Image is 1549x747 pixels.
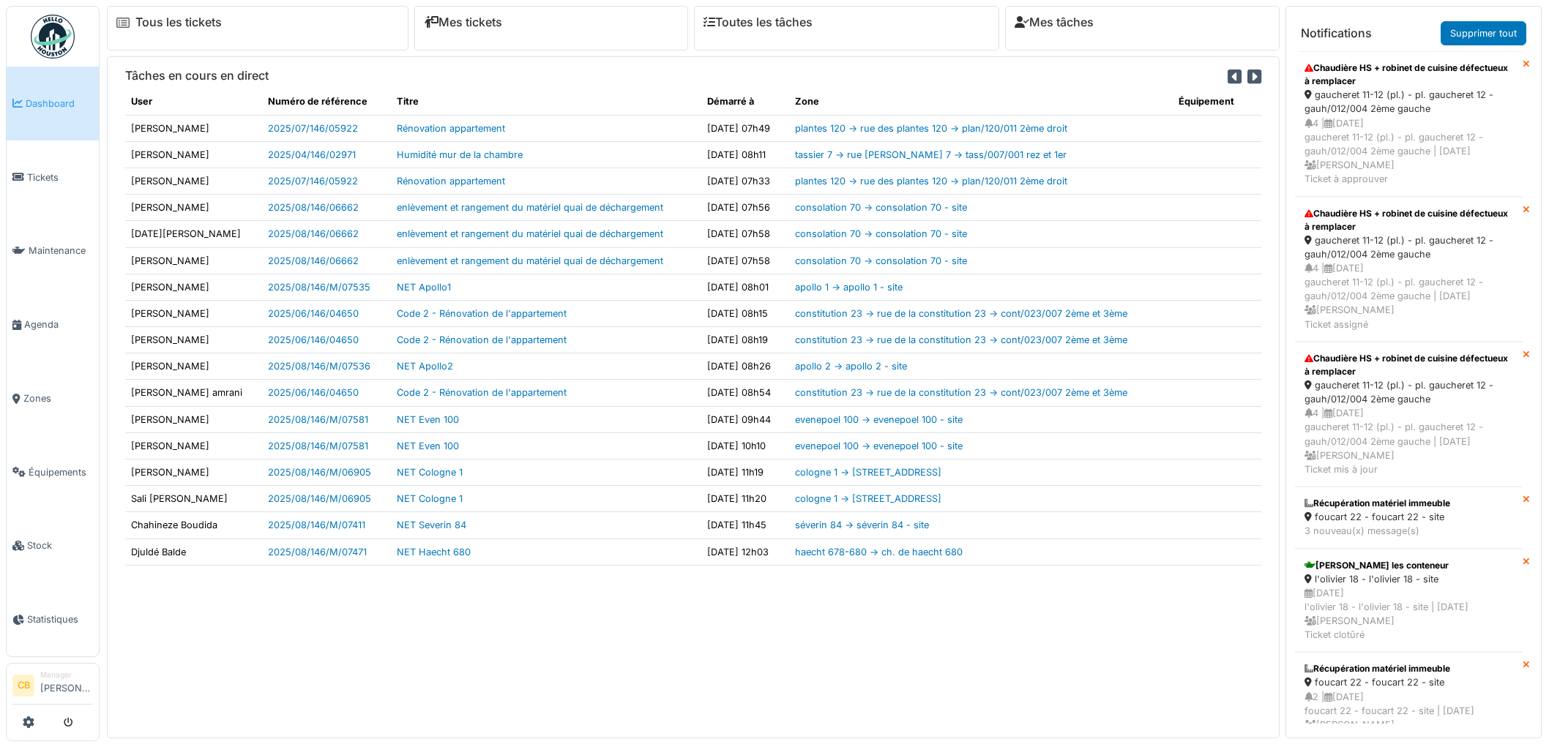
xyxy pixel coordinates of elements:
[268,176,358,187] a: 2025/07/146/05922
[795,176,1067,187] a: plantes 120 -> rue des plantes 120 -> plan/120/011 2ème droit
[795,123,1067,134] a: plantes 120 -> rue des plantes 120 -> plan/120/011 2ème droit
[7,67,99,140] a: Dashboard
[1304,61,1513,88] div: Chaudière HS + robinet de cuisine défectueux à remplacer
[701,115,790,141] td: [DATE] 07h49
[701,512,790,538] td: [DATE] 11h45
[795,414,963,425] a: evenepoel 100 -> evenepoel 100 - site
[125,432,262,459] td: [PERSON_NAME]
[268,255,359,266] a: 2025/08/146/06662
[701,432,790,459] td: [DATE] 10h10
[7,140,99,214] a: Tickets
[27,170,93,184] span: Tickets
[125,406,262,432] td: [PERSON_NAME]
[29,465,93,479] span: Équipements
[125,168,262,194] td: [PERSON_NAME]
[701,274,790,300] td: [DATE] 08h01
[795,361,907,372] a: apollo 2 -> apollo 2 - site
[125,486,262,512] td: Sali [PERSON_NAME]
[1173,89,1261,115] th: Équipement
[268,440,368,451] a: 2025/08/146/M/07581
[795,228,967,239] a: consolation 70 -> consolation 70 - site
[1304,406,1513,476] div: 4 | [DATE] gaucheret 11-12 (pl.) - pl. gaucheret 12 - gauh/012/004 2ème gauche | [DATE] [PERSON_N...
[1304,662,1513,675] div: Récupération matériel immeuble
[40,669,93,701] li: [PERSON_NAME]
[268,228,359,239] a: 2025/08/146/06662
[795,387,1127,398] a: constitution 23 -> rue de la constitution 23 -> cont/023/007 2ème et 3ème
[7,582,99,656] a: Statistiques
[701,221,790,247] td: [DATE] 07h58
[397,308,567,319] a: Code 2 - Rénovation de l'appartement
[125,300,262,326] td: [PERSON_NAME]
[268,493,371,504] a: 2025/08/146/M/06905
[1304,586,1513,642] div: [DATE] l'olivier 18 - l'olivier 18 - site | [DATE] [PERSON_NAME] Ticket clotûré
[125,141,262,168] td: [PERSON_NAME]
[7,435,99,509] a: Équipements
[1304,352,1513,378] div: Chaudière HS + robinet de cuisine défectueux à remplacer
[7,214,99,288] a: Maintenance
[1304,261,1513,331] div: 4 | [DATE] gaucheret 11-12 (pl.) - pl. gaucheret 12 - gauh/012/004 2ème gauche | [DATE] [PERSON_N...
[1304,510,1513,524] div: foucart 22 - foucart 22 - site
[268,282,370,293] a: 2025/08/146/M/07535
[795,282,903,293] a: apollo 1 -> apollo 1 - site
[795,202,967,213] a: consolation 70 -> consolation 70 - site
[31,15,75,59] img: Badge_color-CXgf-gQk.svg
[701,459,790,486] td: [DATE] 11h19
[125,195,262,221] td: [PERSON_NAME]
[1304,207,1513,233] div: Chaudière HS + robinet de cuisine défectueux à remplacer
[397,361,453,372] a: NET Apollo2
[701,406,790,432] td: [DATE] 09h44
[789,89,1173,115] th: Zone
[397,123,505,134] a: Rénovation appartement
[701,141,790,168] td: [DATE] 08h11
[1304,690,1513,746] div: 2 | [DATE] foucart 22 - foucart 22 - site | [DATE] [PERSON_NAME] Ticket en cours
[795,547,963,558] a: haecht 678-680 -> ch. de haecht 680
[701,327,790,353] td: [DATE] 08h19
[27,538,93,552] span: Stock
[701,353,790,380] td: [DATE] 08h26
[701,380,790,406] td: [DATE] 08h54
[125,69,269,83] h6: Tâches en cours en direct
[397,176,505,187] a: Rénovation appartement
[397,387,567,398] a: Code 2 - Rénovation de l'appartement
[701,300,790,326] td: [DATE] 08h15
[397,334,567,345] a: Code 2 - Rénovation de l'appartement
[12,675,34,697] li: CB
[397,255,663,266] a: enlèvement et rangement du matériel quai de déchargement
[135,15,222,29] a: Tous les tickets
[268,361,370,372] a: 2025/08/146/M/07536
[268,467,371,478] a: 2025/08/146/M/06905
[1441,21,1526,45] a: Supprimer tout
[1295,197,1523,342] a: Chaudière HS + robinet de cuisine défectueux à remplacer gaucheret 11-12 (pl.) - pl. gaucheret 12...
[268,387,359,398] a: 2025/06/146/04650
[397,440,459,451] a: NET Even 100
[125,459,262,486] td: [PERSON_NAME]
[125,380,262,406] td: [PERSON_NAME] amrani
[1304,378,1513,406] div: gaucheret 11-12 (pl.) - pl. gaucheret 12 - gauh/012/004 2ème gauche
[795,255,967,266] a: consolation 70 -> consolation 70 - site
[1295,342,1523,487] a: Chaudière HS + robinet de cuisine défectueux à remplacer gaucheret 11-12 (pl.) - pl. gaucheret 12...
[701,168,790,194] td: [DATE] 07h33
[125,512,262,538] td: Chahineze Boudida
[795,149,1067,160] a: tassier 7 -> rue [PERSON_NAME] 7 -> tass/007/001 rez et 1er
[27,612,93,626] span: Statistiques
[397,282,451,293] a: NET Apollo1
[23,391,93,405] span: Zones
[268,334,359,345] a: 2025/06/146/04650
[125,353,262,380] td: [PERSON_NAME]
[701,486,790,512] td: [DATE] 11h20
[262,89,390,115] th: Numéro de référence
[125,538,262,565] td: Djuldé Balde
[795,334,1127,345] a: constitution 23 -> rue de la constitution 23 -> cont/023/007 2ème et 3ème
[795,467,941,478] a: cologne 1 -> [STREET_ADDRESS]
[1304,559,1513,572] div: [PERSON_NAME] les conteneur
[1304,497,1513,510] div: Récupération matériel immeuble
[1015,15,1094,29] a: Mes tâches
[703,15,813,29] a: Toutes les tâches
[424,15,502,29] a: Mes tickets
[26,97,93,110] span: Dashboard
[795,519,929,530] a: séverin 84 -> séverin 84 - site
[12,669,93,705] a: CB Manager[PERSON_NAME]
[268,519,365,530] a: 2025/08/146/M/07411
[397,202,663,213] a: enlèvement et rangement du matériel quai de déchargement
[268,149,356,160] a: 2025/04/146/02971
